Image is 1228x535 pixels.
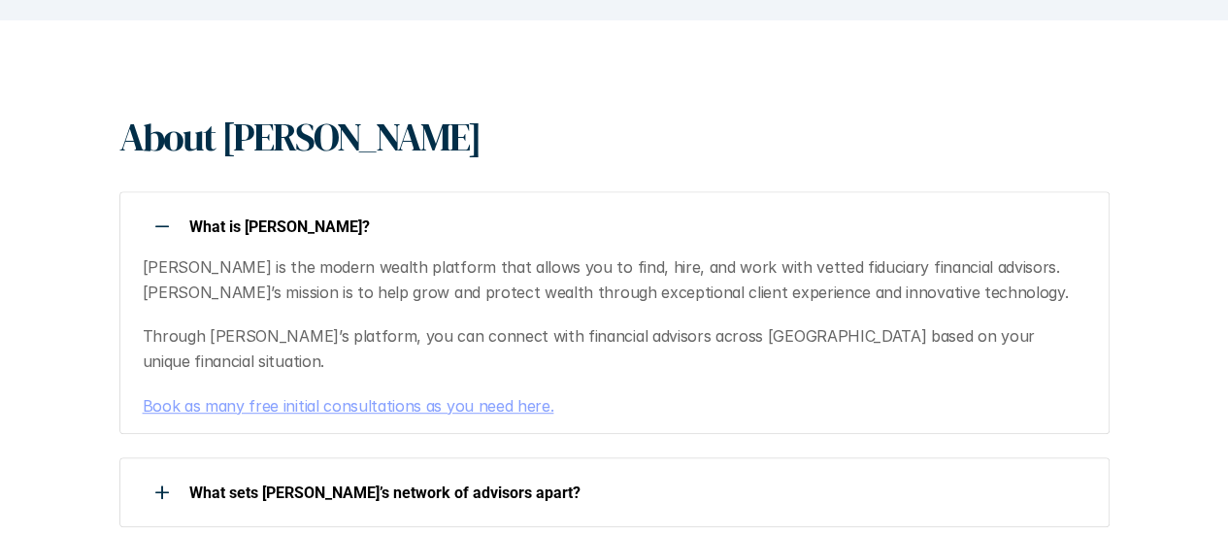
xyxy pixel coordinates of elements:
p: [PERSON_NAME] is the modern wealth platform that allows you to find, hire, and work with vetted f... [143,255,1085,305]
p: What is [PERSON_NAME]? [189,217,1084,236]
h1: About [PERSON_NAME] [119,114,481,160]
a: Book as many free initial consultations as you need here. [143,396,554,416]
p: Through [PERSON_NAME]’s platform, you can connect with financial advisors across [GEOGRAPHIC_DATA... [143,324,1085,374]
p: What sets [PERSON_NAME]’s network of advisors apart? [189,484,1084,502]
